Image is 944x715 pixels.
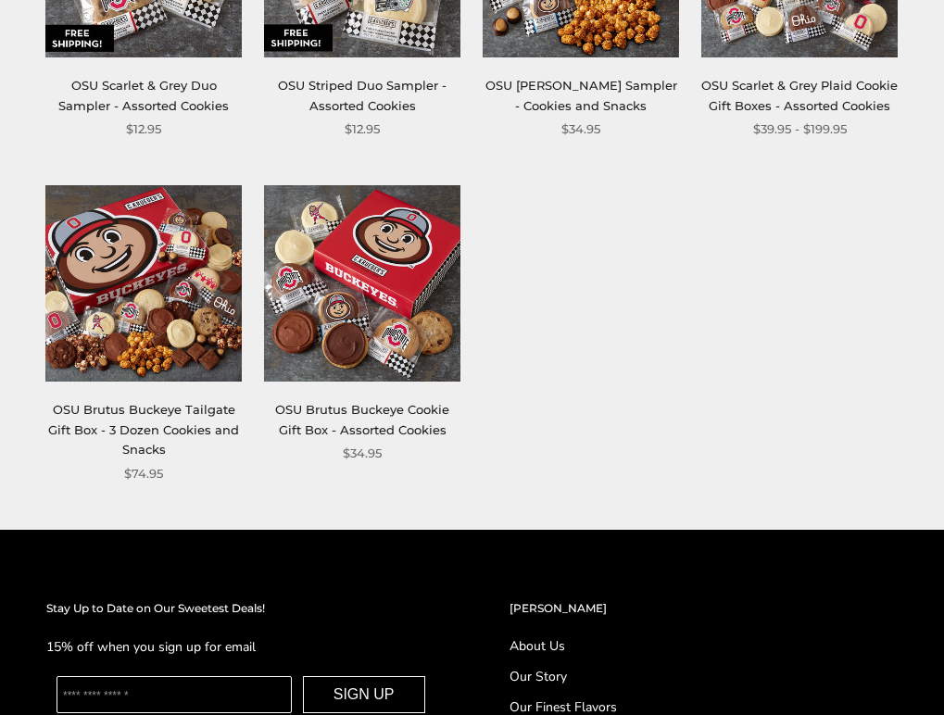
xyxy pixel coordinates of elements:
a: OSU Brutus Buckeye Tailgate Gift Box - 3 Dozen Cookies and Snacks [48,402,239,457]
button: SIGN UP [303,676,425,713]
a: OSU Scarlet & Grey Plaid Cookie Gift Boxes - Assorted Cookies [701,78,898,112]
img: OSU Brutus Buckeye Tailgate Gift Box - 3 Dozen Cookies and Snacks [45,185,242,382]
a: OSU Brutus Buckeye Cookie Gift Box - Assorted Cookies [275,402,449,436]
p: 15% off when you sign up for email [46,636,435,658]
span: $74.95 [124,464,163,483]
h2: Stay Up to Date on Our Sweetest Deals! [46,599,435,618]
span: $34.95 [561,119,600,139]
span: $34.95 [343,444,382,463]
span: $12.95 [126,119,161,139]
a: OSU [PERSON_NAME] Sampler - Cookies and Snacks [485,78,677,112]
a: About Us [510,636,899,656]
h2: [PERSON_NAME] [510,599,899,618]
a: OSU Striped Duo Sampler - Assorted Cookies [278,78,447,112]
span: $12.95 [345,119,380,139]
iframe: Sign Up via Text for Offers [15,645,192,700]
a: Our Story [510,667,899,686]
span: $39.95 - $199.95 [753,119,847,139]
a: OSU Scarlet & Grey Duo Sampler - Assorted Cookies [58,78,229,112]
img: OSU Brutus Buckeye Cookie Gift Box - Assorted Cookies [264,185,460,382]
